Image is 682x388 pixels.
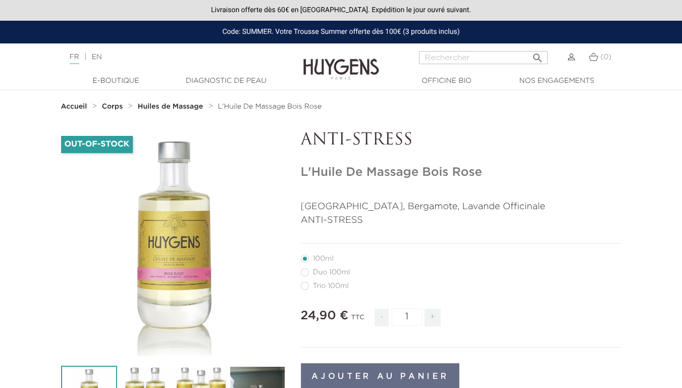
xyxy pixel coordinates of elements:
span: (0) [600,54,611,61]
a: Huiles de Massage [138,103,205,111]
a: EN [91,54,101,61]
a: E-Boutique [66,76,167,86]
label: Duo 100ml [301,268,362,276]
a: Accueil [61,103,89,111]
a: Corps [102,103,125,111]
span: 24,90 € [301,310,349,322]
a: Nos engagements [506,76,607,86]
div: | [65,51,277,63]
strong: Accueil [61,103,87,110]
p: ANTI-STRESS [301,131,621,150]
li: Out-of-Stock [61,136,133,153]
button:  [529,48,547,62]
label: Trio 100ml [301,282,361,290]
a: FR [70,54,79,64]
span: L'Huile De Massage Bois Rose [218,103,322,110]
i:  [532,49,544,61]
p: [GEOGRAPHIC_DATA], Bergamote, Lavande Officinale [301,200,621,214]
img: Huygens [303,42,379,81]
span: + [425,309,441,326]
input: Rechercher [419,51,548,64]
strong: Huiles de Massage [138,103,203,110]
label: 100ml [301,255,346,263]
a: L'Huile De Massage Bois Rose [218,103,322,111]
p: ANTI-STRESS [301,214,621,227]
input: Quantité [392,308,422,326]
span: - [375,309,389,326]
h1: L'Huile De Massage Bois Rose [301,165,621,180]
strong: Corps [102,103,123,110]
a: Diagnostic de peau [176,76,277,86]
a: Officine Bio [396,76,497,86]
div: TTC [351,307,364,334]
